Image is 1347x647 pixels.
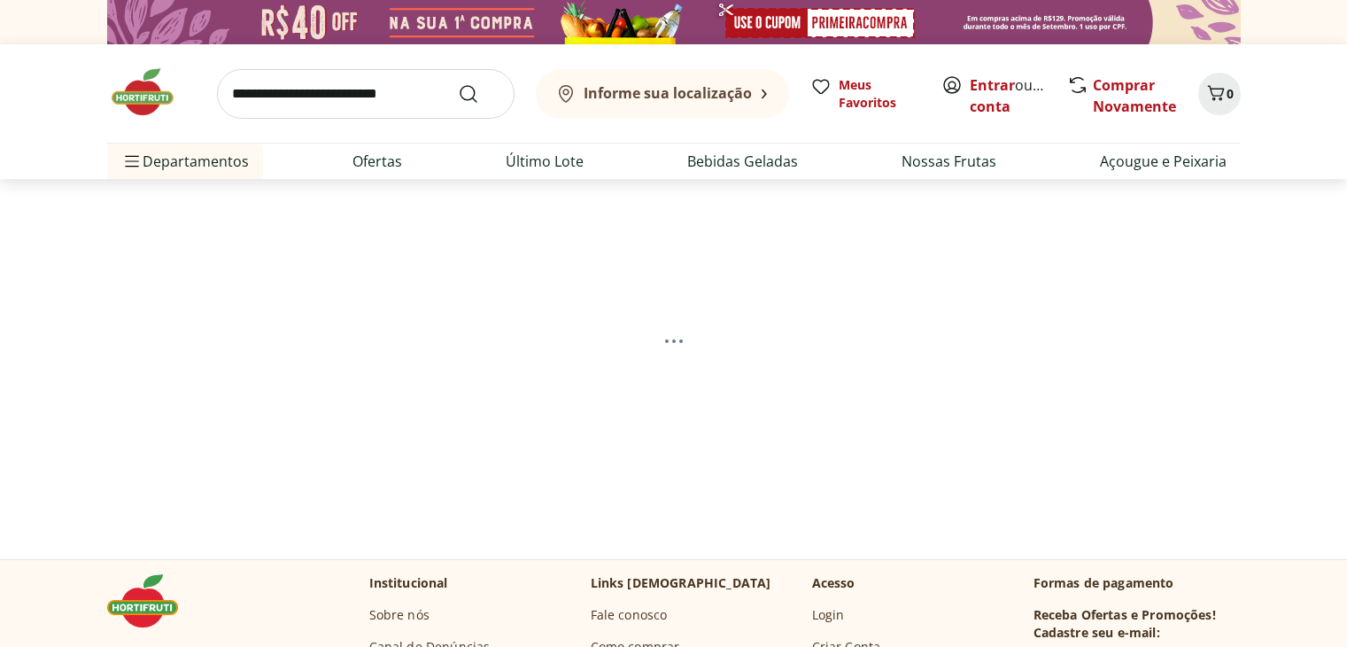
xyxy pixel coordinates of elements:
[107,66,196,119] img: Hortifruti
[1033,574,1241,592] p: Formas de pagamento
[839,76,920,112] span: Meus Favoritos
[812,606,845,624] a: Login
[458,83,500,105] button: Submit Search
[1093,75,1176,116] a: Comprar Novamente
[970,75,1015,95] a: Entrar
[1033,606,1216,624] h3: Receba Ofertas e Promoções!
[1198,73,1241,115] button: Carrinho
[902,151,996,172] a: Nossas Frutas
[121,140,143,183] button: Menu
[352,151,402,172] a: Ofertas
[536,69,789,119] button: Informe sua localização
[1227,85,1234,102] span: 0
[1033,624,1160,642] h3: Cadastre seu e-mail:
[369,606,430,624] a: Sobre nós
[970,74,1049,117] span: ou
[121,140,249,183] span: Departamentos
[217,69,515,119] input: search
[810,76,920,112] a: Meus Favoritos
[970,75,1067,116] a: Criar conta
[812,574,855,592] p: Acesso
[369,574,448,592] p: Institucional
[584,83,752,103] b: Informe sua localização
[1100,151,1227,172] a: Açougue e Peixaria
[591,606,668,624] a: Fale conosco
[591,574,771,592] p: Links [DEMOGRAPHIC_DATA]
[506,151,584,172] a: Último Lote
[687,151,798,172] a: Bebidas Geladas
[107,574,196,628] img: Hortifruti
